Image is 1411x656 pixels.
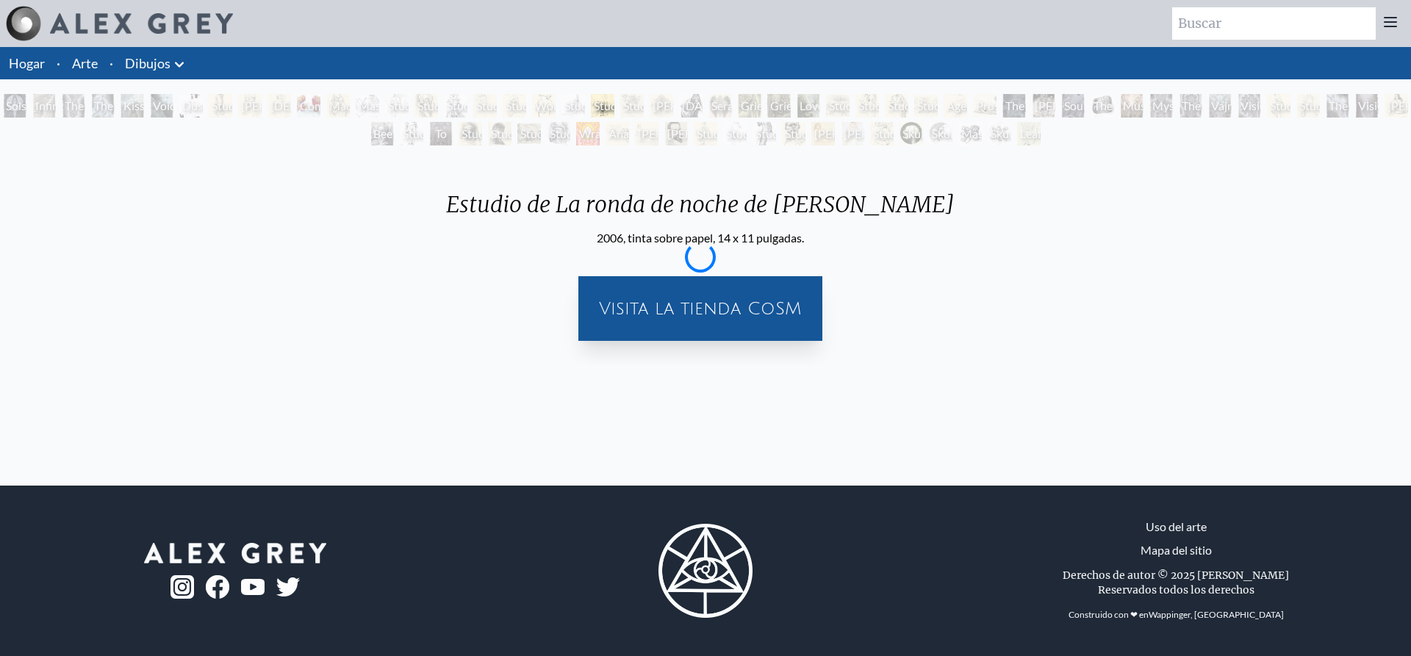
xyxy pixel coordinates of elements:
div: Voice at [PERSON_NAME] [150,94,173,118]
div: [DATE] [679,94,703,118]
div: Kiss of the [MEDICAL_DATA] [121,94,144,118]
div: Music of Liberation [1120,94,1143,118]
font: · [109,55,113,71]
div: The Seer [1179,94,1202,118]
a: Uso del arte [1146,518,1207,536]
div: Study of [PERSON_NAME] [PERSON_NAME] [753,122,776,145]
div: Woman [532,94,556,118]
a: Dibujos [125,53,170,73]
div: [PERSON_NAME] Pregnant & Reading [811,122,835,145]
div: Study of [PERSON_NAME] Venus [385,94,409,118]
input: Buscar [1172,7,1376,40]
div: Prostration to the Goddess [973,94,997,118]
div: Study of [PERSON_NAME] Third of May [826,94,850,118]
div: [PERSON_NAME] [1032,94,1055,118]
div: The Transcendental Artist [1002,94,1026,118]
div: [DEMOGRAPHIC_DATA] [268,94,291,118]
div: Soultrons [1061,94,1085,118]
div: Madonna & Child [326,94,350,118]
div: Love Forestalling Death [797,94,820,118]
img: youtube-logo.png [241,579,265,596]
div: Study of [DEMOGRAPHIC_DATA] Separating Light from Darkness [414,94,438,118]
div: Vision & Mission [1355,94,1379,118]
div: Study of Rembrandt Self-Portrait [488,122,511,145]
div: Wrathful Guardian [576,122,600,145]
a: Hogar [9,55,45,71]
div: Study of [PERSON_NAME] The Kiss [1296,94,1320,118]
a: Mapa del sitio [1141,541,1212,559]
font: Visita la tienda CoSM [599,299,802,318]
div: Infinity Angel [32,94,56,118]
div: Study of [PERSON_NAME] [PERSON_NAME] [209,94,232,118]
div: [PERSON_NAME] [1385,94,1408,118]
div: [PERSON_NAME] [664,122,688,145]
div: [PERSON_NAME] [635,122,658,145]
div: [PERSON_NAME] Pregnant & Sleeping [841,122,864,145]
div: Seraphic Transport [708,94,732,118]
div: Leaf and Tree [1017,122,1041,145]
div: To See or Not to See [429,122,453,145]
div: Beethoven [370,122,394,145]
div: Solstice Angel [3,94,26,118]
img: fb-logo.png [206,575,229,599]
font: Construido con ❤ en [1069,609,1149,620]
a: Visita la tienda CoSM [587,285,814,332]
div: Vision Taking Form [1238,94,1261,118]
div: Study of [PERSON_NAME] Easel [561,94,585,118]
div: Study of [PERSON_NAME] [PERSON_NAME] [723,122,747,145]
div: Comparing Brains [297,94,320,118]
div: Mask of the Face [356,94,379,118]
img: ig-logo.png [170,575,194,599]
div: Study of [PERSON_NAME] Portrait of [PERSON_NAME] [503,94,526,118]
div: Study of [PERSON_NAME] Potato Eaters [517,122,541,145]
div: Dusty [179,94,203,118]
div: The First Artists [1091,94,1114,118]
div: Study of [PERSON_NAME] Captive [1267,94,1290,118]
div: Study of [PERSON_NAME] The Old Guitarist [870,122,894,145]
div: Study of [PERSON_NAME] Last Judgement [473,94,497,118]
font: Uso del arte [1146,519,1207,533]
a: Arte [72,53,98,73]
font: Dibujos [125,55,170,71]
font: · [57,55,60,71]
div: [PERSON_NAME] by [PERSON_NAME] by [PERSON_NAME] [238,94,262,118]
div: Mystic Eye [1149,94,1173,118]
div: Study of [PERSON_NAME] Crying Woman [DEMOGRAPHIC_DATA] [885,94,908,118]
div: Study of [PERSON_NAME] Guernica [914,94,938,118]
font: Derechos de autor © 2025 [PERSON_NAME] [1063,569,1289,582]
a: Wappinger, [GEOGRAPHIC_DATA] [1149,609,1284,620]
div: Study of [PERSON_NAME] The Deposition [694,122,717,145]
div: The Medium [91,94,115,118]
div: Anatomy Lab [606,122,629,145]
div: Study of [PERSON_NAME] Night Watch [591,94,614,118]
img: twitter-logo.png [276,577,300,596]
div: Study of [PERSON_NAME] Damned Soul [444,94,467,118]
font: 2006, tinta sobre papel, 14 x 11 pulgadas. [597,231,804,245]
div: The Gift [1326,94,1349,118]
div: Aged [DEMOGRAPHIC_DATA] [944,94,967,118]
div: Study of [PERSON_NAME] Crying Woman [DEMOGRAPHIC_DATA] [855,94,879,118]
div: Vajra Brush [1208,94,1232,118]
div: Skull Fetus [900,122,923,145]
div: Skull Fetus Study [929,122,952,145]
font: Estudio de La ronda de noche de [PERSON_NAME] [446,190,955,218]
div: [PERSON_NAME] [DEMOGRAPHIC_DATA] [650,94,673,118]
div: Study of [PERSON_NAME] Sunflowers [620,94,644,118]
font: Mapa del sitio [1141,543,1212,557]
div: Study of [PERSON_NAME] [400,122,423,145]
div: Skull Fetus Tondo [988,122,1011,145]
div: Master of Confusion [958,122,982,145]
div: Grieving 2 (The Flames of Grief are Dark and Deep) [767,94,791,118]
div: Study of [PERSON_NAME] Self-Portrait [547,122,570,145]
font: Reservados todos los derechos [1098,583,1254,596]
div: Study of Rodin’s [PERSON_NAME] [782,122,805,145]
div: The Love Held Between Us [62,94,85,118]
div: Grieving 1 [738,94,761,118]
div: Study of Rembrandt Self-Portrait As [PERSON_NAME] [459,122,482,145]
font: Arte [72,55,98,71]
